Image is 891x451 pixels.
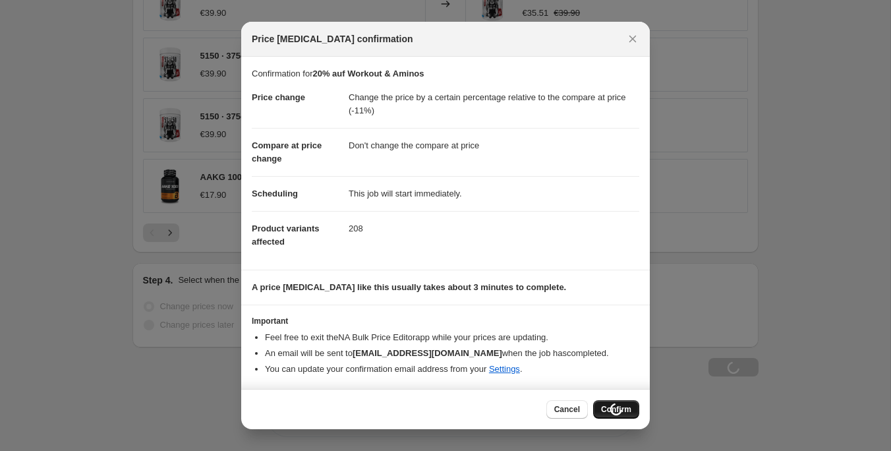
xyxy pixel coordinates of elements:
[252,224,320,247] span: Product variants affected
[265,331,639,344] li: Feel free to exit the NA Bulk Price Editor app while your prices are updating.
[353,348,502,358] b: [EMAIL_ADDRESS][DOMAIN_NAME]
[252,140,322,164] span: Compare at price change
[252,282,566,292] b: A price [MEDICAL_DATA] like this usually takes about 3 minutes to complete.
[349,211,639,246] dd: 208
[554,404,580,415] span: Cancel
[252,67,639,80] p: Confirmation for
[489,364,520,374] a: Settings
[312,69,424,78] b: 20% auf Workout & Aminos
[252,189,298,198] span: Scheduling
[265,347,639,360] li: An email will be sent to when the job has completed .
[252,92,305,102] span: Price change
[349,80,639,128] dd: Change the price by a certain percentage relative to the compare at price (-11%)
[349,128,639,163] dd: Don't change the compare at price
[349,176,639,211] dd: This job will start immediately.
[623,30,642,48] button: Close
[252,316,639,326] h3: Important
[265,363,639,376] li: You can update your confirmation email address from your .
[546,400,588,419] button: Cancel
[252,32,413,45] span: Price [MEDICAL_DATA] confirmation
